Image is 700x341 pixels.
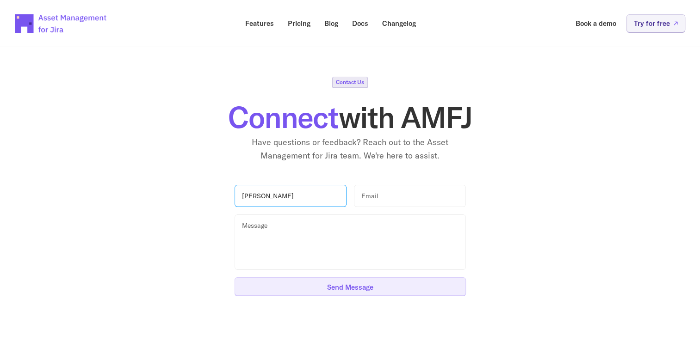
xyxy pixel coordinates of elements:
[288,20,310,27] p: Pricing
[245,20,274,27] p: Features
[228,98,339,136] span: Connect
[376,14,422,32] a: Changelog
[165,103,535,132] h1: with AMFJ
[239,14,280,32] a: Features
[235,185,347,207] input: Name
[352,20,368,27] p: Docs
[336,79,364,85] p: Contact Us
[354,185,466,207] input: Email
[235,136,466,163] p: Have questions or feedback? Reach out to the Asset Management for Jira team. We're here to assist.
[318,14,345,32] a: Blog
[569,14,623,32] a: Book a demo
[281,14,317,32] a: Pricing
[235,277,466,296] button: Send Message
[327,284,373,291] p: Send Message
[324,20,338,27] p: Blog
[346,14,375,32] a: Docs
[576,20,616,27] p: Book a demo
[626,14,685,32] a: Try for free
[634,20,670,27] p: Try for free
[382,20,416,27] p: Changelog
